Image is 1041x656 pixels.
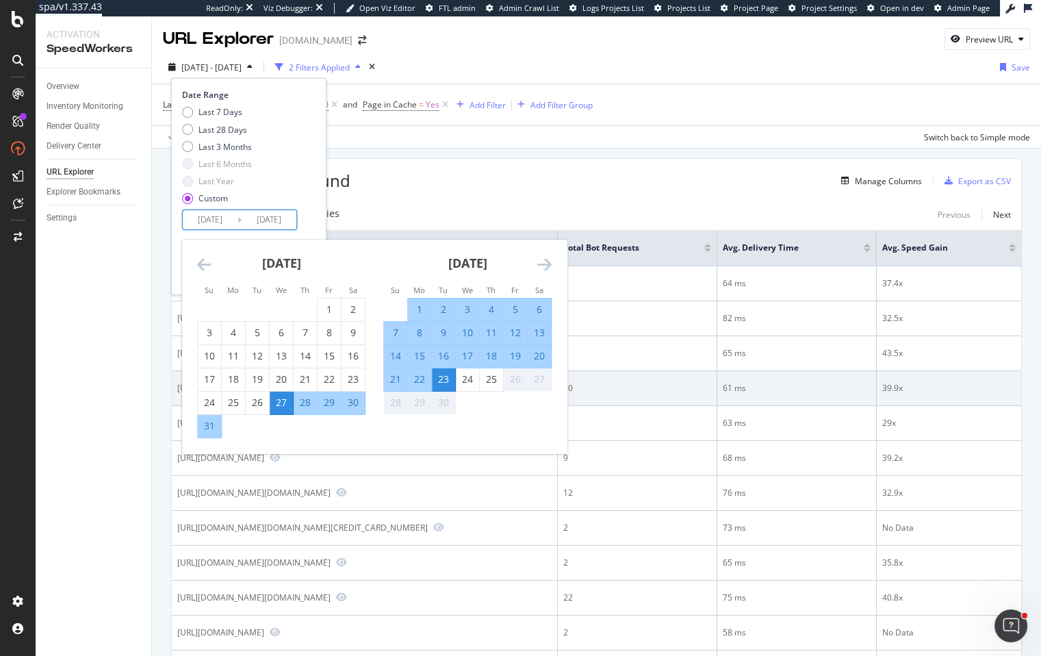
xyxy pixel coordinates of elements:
[384,326,407,340] div: 7
[408,321,432,344] td: Selected. Monday, September 8, 2025
[408,391,432,414] td: Not available. Monday, September 29, 2025
[563,382,711,394] div: 10
[318,321,342,344] td: Choose Friday, August 8, 2025 as your check-out date. It’s available.
[246,368,270,391] td: Choose Tuesday, August 19, 2025 as your check-out date. It’s available.
[432,396,455,409] div: 30
[177,417,264,429] div: [URL][DOMAIN_NAME]
[300,285,309,295] small: Th
[318,391,342,414] td: Selected. Friday, August 29, 2025
[318,396,341,409] div: 29
[480,298,504,321] td: Selected. Thursday, September 4, 2025
[432,344,456,368] td: Selected. Tuesday, September 16, 2025
[198,192,228,204] div: Custom
[537,256,552,273] div: Move forward to switch to the next month.
[723,557,871,569] div: 65 ms
[563,242,684,254] span: Total Bot Requests
[432,321,456,344] td: Selected. Tuesday, September 9, 2025
[182,240,567,454] div: Calendar
[163,27,274,51] div: URL Explorer
[253,285,261,295] small: Tu
[294,321,318,344] td: Choose Thursday, August 7, 2025 as your check-out date. It’s available.
[163,56,258,78] button: [DATE] - [DATE]
[198,373,221,386] div: 17
[723,382,871,394] div: 61 ms
[535,285,543,295] small: Sa
[563,592,711,604] div: 22
[270,453,281,462] a: Preview https://www.gap.com/browse/&pr_merchant_id=1443032450&pr_merchant_group_id=524780421&pr_p...
[384,344,408,368] td: Selected. Sunday, September 14, 2025
[944,28,1030,50] button: Preview URL
[528,373,551,386] div: 27
[342,368,365,391] td: Choose Saturday, August 23, 2025 as your check-out date. It’s available.
[456,349,479,363] div: 17
[270,344,294,368] td: Choose Wednesday, August 13, 2025 as your check-out date. It’s available.
[47,99,123,114] div: Inventory Monitoring
[451,97,506,113] button: Add Filter
[294,373,317,386] div: 21
[408,326,431,340] div: 8
[342,373,365,386] div: 23
[177,592,331,603] div: [URL][DOMAIN_NAME][DOMAIN_NAME]
[391,285,400,295] small: Su
[918,126,1030,148] button: Switch back to Simple mode
[47,165,94,179] div: URL Explorer
[882,627,1016,639] div: No Data
[456,303,479,316] div: 3
[177,557,331,568] div: [URL][DOMAIN_NAME][DOMAIN_NAME]
[47,119,142,134] a: Render Quality
[882,277,1016,290] div: 37.4x
[270,396,293,409] div: 27
[342,326,365,340] div: 9
[939,170,1011,192] button: Export as CSV
[198,158,252,170] div: Last 6 Months
[994,609,1027,642] iframe: Intercom live chat
[242,210,296,229] input: End Date
[426,3,476,14] a: FTL admin
[563,417,711,429] div: 5
[480,326,503,340] div: 11
[882,347,1016,359] div: 43.5x
[723,487,871,499] div: 76 ms
[336,557,347,567] a: Preview https://www.gap.com/browse/product.do?pid=8563940120003
[342,321,365,344] td: Choose Saturday, August 9, 2025 as your check-out date. It’s available.
[723,242,843,254] span: Avg. Delivery Time
[182,141,252,153] div: Last 3 Months
[163,99,258,110] span: Last Cache Attempt Date
[198,141,252,153] div: Last 3 Months
[294,326,317,340] div: 7
[855,175,922,187] div: Manage Columns
[504,368,528,391] td: Not available. Friday, September 26, 2025
[882,487,1016,499] div: 32.9x
[227,285,239,295] small: Mo
[47,99,142,114] a: Inventory Monitoring
[47,165,142,179] a: URL Explorer
[246,396,269,409] div: 26
[994,56,1030,78] button: Save
[528,326,551,340] div: 13
[499,3,559,13] span: Admin Crawl List
[723,417,871,429] div: 63 ms
[432,326,455,340] div: 9
[721,3,778,14] a: Project Page
[880,3,924,13] span: Open in dev
[448,255,487,271] strong: [DATE]
[723,592,871,604] div: 75 ms
[198,349,221,363] div: 10
[359,3,415,13] span: Open Viz Editor
[246,391,270,414] td: Choose Tuesday, August 26, 2025 as your check-out date. It’s available.
[456,321,480,344] td: Selected. Wednesday, September 10, 2025
[246,373,269,386] div: 19
[938,209,971,220] div: Previous
[836,173,922,189] button: Manage Columns
[530,99,593,111] div: Add Filter Group
[177,627,264,638] div: [URL][DOMAIN_NAME]
[342,298,365,321] td: Choose Saturday, August 2, 2025 as your check-out date. It’s available.
[342,344,365,368] td: Choose Saturday, August 16, 2025 as your check-out date. It’s available.
[408,349,431,363] div: 15
[582,3,644,13] span: Logs Projects List
[318,373,341,386] div: 22
[528,303,551,316] div: 6
[504,303,527,316] div: 5
[279,34,352,47] div: [DOMAIN_NAME]
[528,321,552,344] td: Selected. Saturday, September 13, 2025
